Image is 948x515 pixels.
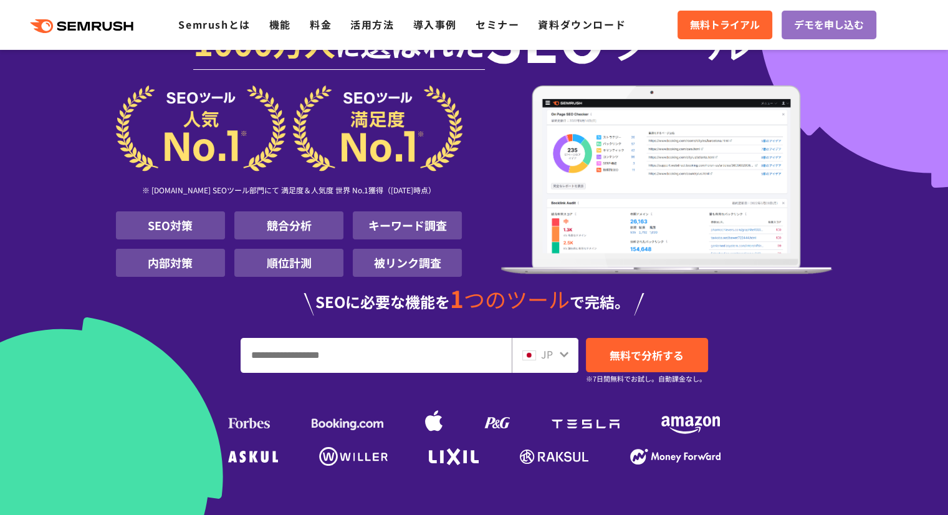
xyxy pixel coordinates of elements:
a: 機能 [269,17,291,32]
a: 資料ダウンロード [538,17,626,32]
a: 無料トライアル [677,11,772,39]
small: ※7日間無料でお試し。自動課金なし。 [586,373,706,385]
li: 競合分析 [234,211,343,239]
span: つのツール [464,284,570,314]
li: 内部対策 [116,249,225,277]
span: 1 [450,281,464,315]
div: SEOに必要な機能を [116,287,833,315]
li: SEO対策 [116,211,225,239]
li: 順位計測 [234,249,343,277]
a: Semrushとは [178,17,250,32]
span: デモを申し込む [794,17,864,33]
div: ※ [DOMAIN_NAME] SEOツール部門にて 満足度＆人気度 世界 No.1獲得（[DATE]時点） [116,171,462,211]
span: SEO [485,12,605,62]
span: ツール [605,12,755,62]
span: JP [541,347,553,362]
li: キーワード調査 [353,211,462,239]
a: 導入事例 [413,17,457,32]
a: 活用方法 [350,17,394,32]
span: 無料で分析する [610,347,684,363]
span: 無料トライアル [690,17,760,33]
a: デモを申し込む [782,11,876,39]
a: 料金 [310,17,332,32]
a: 無料で分析する [586,338,708,372]
li: 被リンク調査 [353,249,462,277]
a: セミナー [476,17,519,32]
input: URL、キーワードを入力してください [241,339,511,372]
span: で完結。 [570,291,630,312]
